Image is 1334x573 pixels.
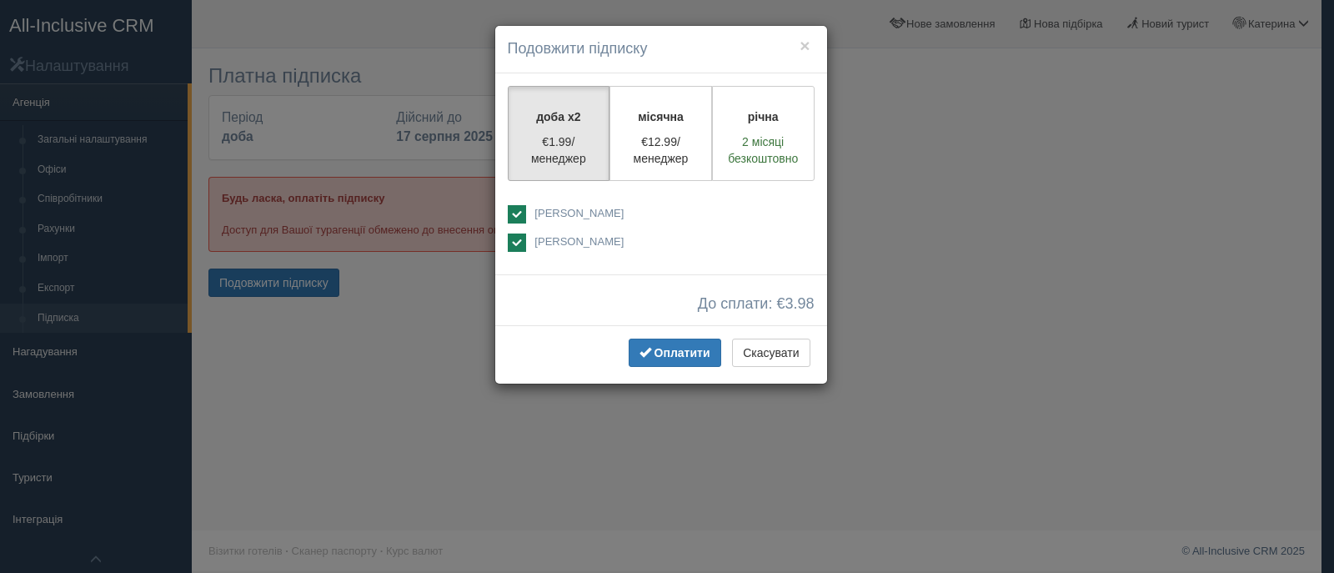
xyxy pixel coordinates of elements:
[620,108,701,125] p: місячна
[534,207,624,219] span: [PERSON_NAME]
[508,38,815,60] h4: Подовжити підписку
[723,108,804,125] p: річна
[519,133,599,167] p: €1.99/менеджер
[800,37,810,54] button: ×
[519,108,599,125] p: доба x2
[534,235,624,248] span: [PERSON_NAME]
[723,133,804,167] p: 2 місяці безкоштовно
[620,133,701,167] p: €12.99/менеджер
[629,339,721,367] button: Оплатити
[654,346,710,359] span: Оплатити
[732,339,810,367] button: Скасувати
[785,295,814,312] span: 3.98
[698,296,815,313] span: До сплати: €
